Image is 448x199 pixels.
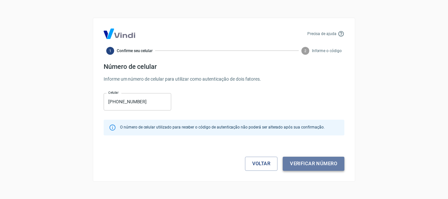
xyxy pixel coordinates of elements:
button: Verificar número [283,157,344,170]
label: Celular [108,90,119,95]
p: Informe um número de celular para utilizar como autenticação de dois fatores. [104,76,344,83]
a: Voltar [245,157,278,170]
span: Confirme seu celular [117,48,153,54]
text: 1 [109,49,111,53]
img: Logo Vind [104,29,135,39]
div: O número de celular utilizado para receber o código de autenticação não poderá ser alterado após ... [120,122,324,133]
p: Precisa de ajuda [307,31,336,37]
text: 2 [304,49,306,53]
span: Informe o código [312,48,342,54]
h4: Número de celular [104,63,344,70]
